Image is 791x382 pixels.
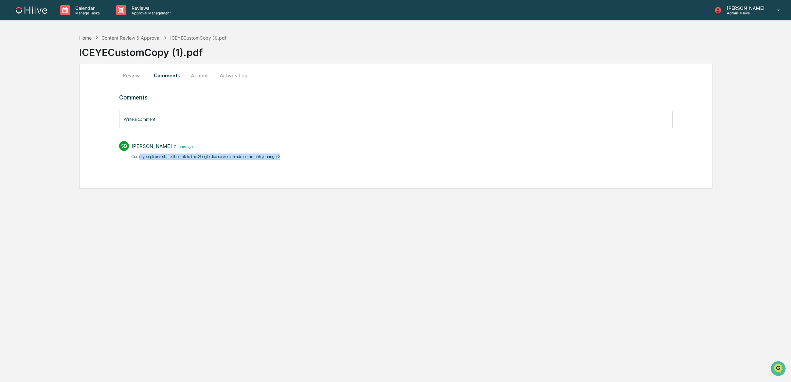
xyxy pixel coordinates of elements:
div: secondary tabs example [119,67,673,83]
button: Actions [185,67,214,83]
a: 🗄️Attestations [45,80,84,92]
a: 🔎Data Lookup [4,92,44,104]
p: Approval Management [126,11,174,15]
p: How can we help? [7,14,119,24]
p: ​Could you please share the link to the Google doc so we can add comments/changes? [132,154,280,160]
div: Content Review & Approval [101,35,160,41]
p: Reviews [126,5,174,11]
div: 🖐️ [7,83,12,88]
img: logo [16,7,47,14]
span: Preclearance [13,82,42,89]
span: Data Lookup [13,95,41,101]
p: Manage Tasks [70,11,103,15]
span: Attestations [54,82,81,89]
div: 🗄️ [47,83,53,88]
div: Start new chat [22,50,107,57]
p: Admin • Hiive [722,11,768,15]
h3: Comments [119,94,673,101]
span: Pylon [65,111,79,116]
div: Home [79,35,92,41]
div: [PERSON_NAME] [132,143,172,149]
button: Activity Log [214,67,253,83]
iframe: Open customer support [770,360,788,378]
time: Monday, September 15, 2025 at 11:20:16 AM PDT [172,143,193,149]
p: [PERSON_NAME] [722,5,768,11]
div: ICEYECustomCopy (1).pdf [170,35,226,41]
button: Start new chat [111,52,119,60]
button: Comments [149,67,185,83]
img: 1746055101610-c473b297-6a78-478c-a979-82029cc54cd1 [7,50,18,62]
div: SB [119,141,129,151]
a: 🖐️Preclearance [4,80,45,92]
div: ICEYECustomCopy (1).pdf [79,41,791,58]
div: We're available if you need us! [22,57,83,62]
button: Review [119,67,149,83]
p: Calendar [70,5,103,11]
div: 🔎 [7,96,12,101]
a: Powered byPylon [46,111,79,116]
